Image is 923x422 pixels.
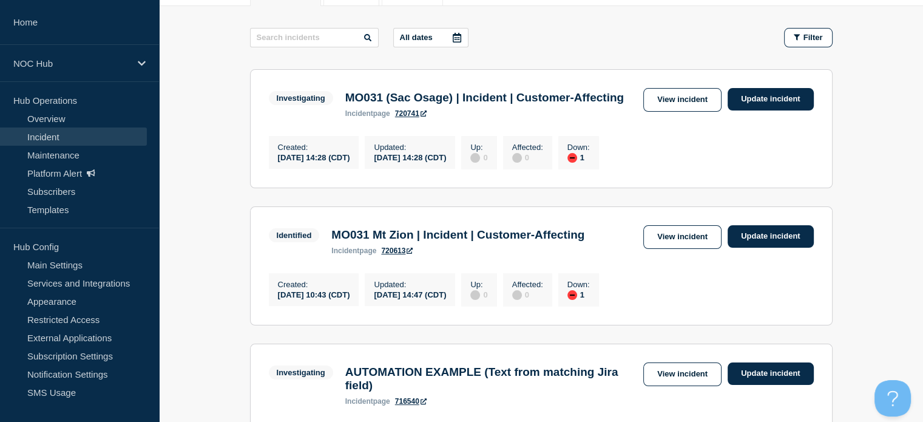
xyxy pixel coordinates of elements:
h3: MO031 Mt Zion | Incident | Customer-Affecting [331,228,584,242]
div: 0 [512,152,543,163]
h3: MO031 (Sac Osage) | Incident | Customer-Affecting [345,91,624,104]
a: View incident [643,362,722,386]
span: incident [345,109,373,118]
p: Down : [567,143,590,152]
p: Up : [470,280,487,289]
a: Update incident [728,362,814,385]
a: 716540 [395,397,427,406]
div: disabled [512,153,522,163]
div: [DATE] 10:43 (CDT) [278,289,350,299]
a: Update incident [728,225,814,248]
div: disabled [512,290,522,300]
span: incident [345,397,373,406]
div: [DATE] 14:28 (CDT) [278,152,350,162]
span: Identified [269,228,320,242]
a: 720741 [395,109,427,118]
h3: AUTOMATION EXAMPLE (Text from matching Jira field) [345,366,637,392]
p: All dates [400,33,433,42]
div: [DATE] 14:28 (CDT) [374,152,446,162]
a: Update incident [728,88,814,111]
p: Updated : [374,143,446,152]
p: Affected : [512,280,543,289]
a: View incident [643,225,722,249]
div: down [567,153,577,163]
p: Affected : [512,143,543,152]
p: Up : [470,143,487,152]
p: Created : [278,280,350,289]
div: 1 [567,289,590,300]
div: disabled [470,153,480,163]
p: Down : [567,280,590,289]
button: All dates [393,28,468,47]
span: incident [331,247,359,255]
span: Filter [803,33,823,42]
p: page [345,397,390,406]
button: Filter [784,28,833,47]
p: page [345,109,390,118]
span: Investigating [269,91,333,105]
div: 0 [512,289,543,300]
a: View incident [643,88,722,112]
div: 0 [470,289,487,300]
div: disabled [470,290,480,300]
span: Investigating [269,366,333,379]
div: 1 [567,152,590,163]
iframe: Help Scout Beacon - Open [874,380,911,417]
input: Search incidents [250,28,379,47]
a: 720613 [381,247,413,255]
div: [DATE] 14:47 (CDT) [374,289,446,299]
p: page [331,247,376,255]
div: 0 [470,152,487,163]
div: down [567,290,577,300]
p: NOC Hub [13,58,130,69]
p: Updated : [374,280,446,289]
p: Created : [278,143,350,152]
